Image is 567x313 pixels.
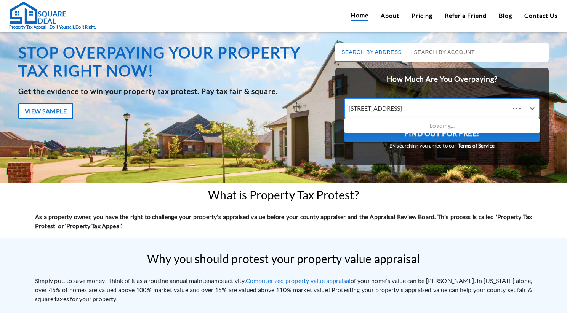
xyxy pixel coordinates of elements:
[35,213,532,229] strong: As a property owner, you have the right to challenge your property's appraised value before your ...
[35,276,532,303] p: Simply put, to save money! Think of it as a routine annual maintenance activity. of your home's v...
[60,199,97,205] em: Driven by SalesIQ
[16,96,133,173] span: We are offline. Please leave us a message.
[344,119,540,132] div: Loading...
[445,11,487,20] a: Refer a Friend
[18,103,73,119] button: View Sample
[147,252,420,265] h2: Why you should protest your property value appraisal
[412,11,432,20] a: Pricing
[335,43,408,62] button: Search by Address
[9,1,96,30] a: Property Tax Appeal - Do it Yourself. Do it Right.
[335,68,549,91] h2: How Much Are You Overpaying?
[18,43,324,80] h1: Stop overpaying your property tax right now!
[344,142,540,150] small: By searching you agree to our
[351,11,368,21] a: Home
[4,208,145,234] textarea: Type your message and click 'Submit'
[344,124,540,142] button: Find Out For Free!
[125,4,143,22] div: Minimize live chat window
[408,43,481,62] button: Search by Account
[246,277,351,284] a: Computerized property value appraisal
[9,1,66,24] img: Square Deal
[18,87,278,95] b: Get the evidence to win your property tax protest. Pay tax fair & square.
[13,46,32,50] img: logo_Zg8I0qSkbAqR2WFHt3p6CTuqpyXMFPubPcD2OT02zFN43Cy9FUNNG3NEPhM_Q1qe_.png
[208,188,359,202] h2: What is Property Tax Protest?
[404,127,480,140] span: Find Out For Free!
[458,143,495,149] a: Terms of Service
[524,11,558,20] a: Contact Us
[40,43,128,52] div: Leave a message
[381,11,399,20] a: About
[53,200,58,204] img: salesiqlogo_leal7QplfZFryJ6FIlVepeu7OftD7mt8q6exU6-34PB8prfIgodN67KcxXM9Y7JQ_.png
[112,234,138,245] em: Submit
[335,43,549,62] div: basic tabs example
[499,11,512,20] a: Blog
